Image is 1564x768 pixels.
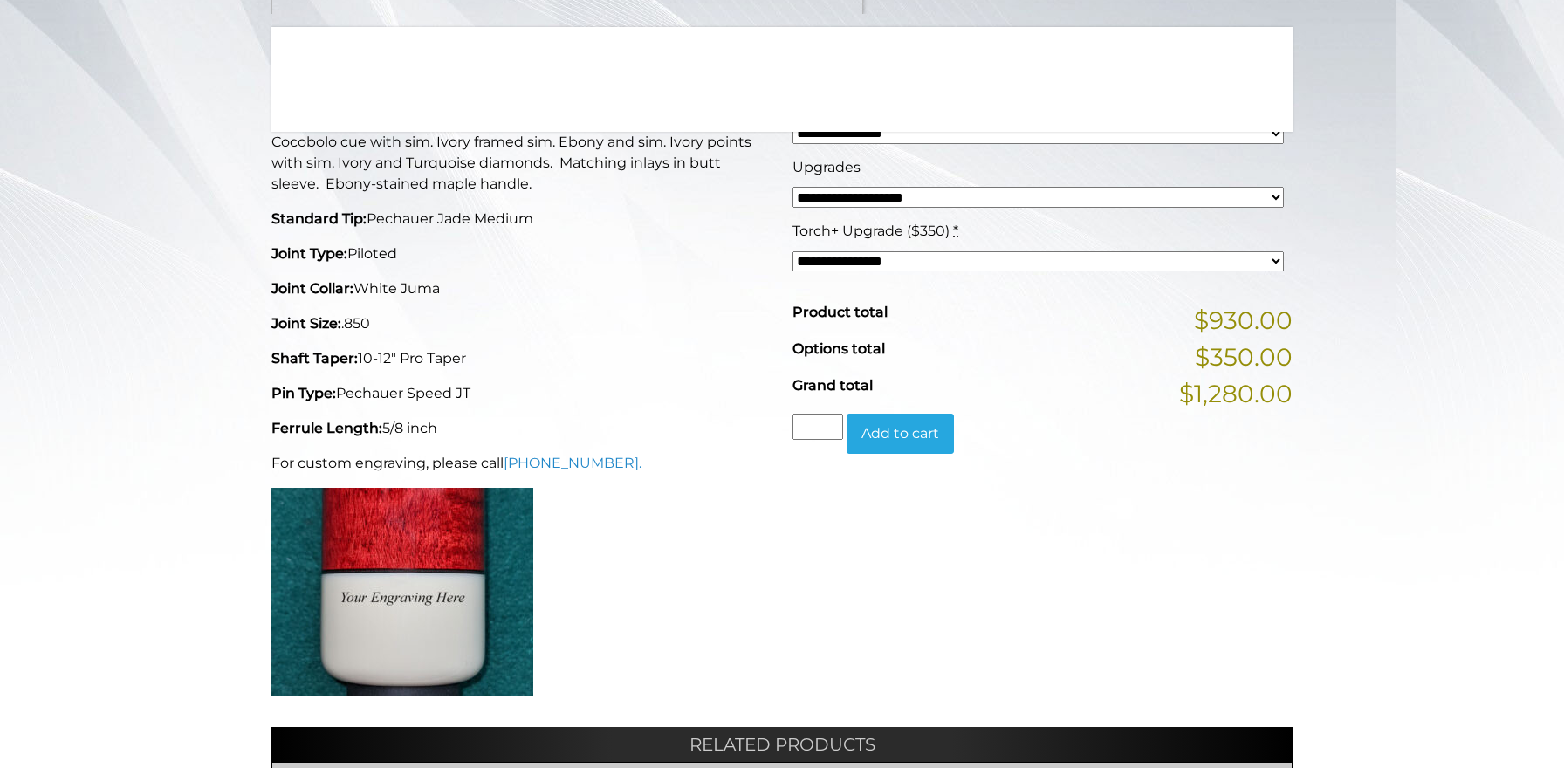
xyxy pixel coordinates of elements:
[271,453,772,474] p: For custom engraving, please call
[271,41,534,84] strong: P17-R Pool Cue
[271,418,772,439] p: 5/8 inch
[271,385,336,401] strong: Pin Type:
[271,243,772,264] p: Piloted
[271,313,772,334] p: .850
[1194,302,1293,339] span: $930.00
[271,132,772,195] p: Cocobolo cue with sim. Ivory framed sim. Ebony and sim. Ivory points with sim. Ivory and Turquois...
[271,101,670,121] strong: This Pechauer pool cue takes 6-10 weeks to ship.
[1195,339,1293,375] span: $350.00
[1179,375,1293,412] span: $1,280.00
[271,348,772,369] p: 10-12" Pro Taper
[504,455,641,471] a: [PHONE_NUMBER].
[792,159,861,175] span: Upgrades
[792,94,876,111] span: Cue Weight
[271,210,367,227] strong: Standard Tip:
[880,94,885,111] abbr: required
[792,377,873,394] span: Grand total
[271,383,772,404] p: Pechauer Speed JT
[792,304,888,320] span: Product total
[792,340,885,357] span: Options total
[953,223,958,239] abbr: required
[271,727,1293,762] h2: Related products
[271,420,382,436] strong: Ferrule Length:
[792,223,950,239] span: Torch+ Upgrade ($350)
[271,350,358,367] strong: Shaft Taper:
[792,414,843,440] input: Product quantity
[271,209,772,230] p: Pechauer Jade Medium
[271,278,772,299] p: White Juma
[847,414,954,454] button: Add to cart
[271,245,347,262] strong: Joint Type:
[792,45,891,75] bdi: 930.00
[792,45,807,75] span: $
[271,315,341,332] strong: Joint Size:
[271,280,353,297] strong: Joint Collar:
